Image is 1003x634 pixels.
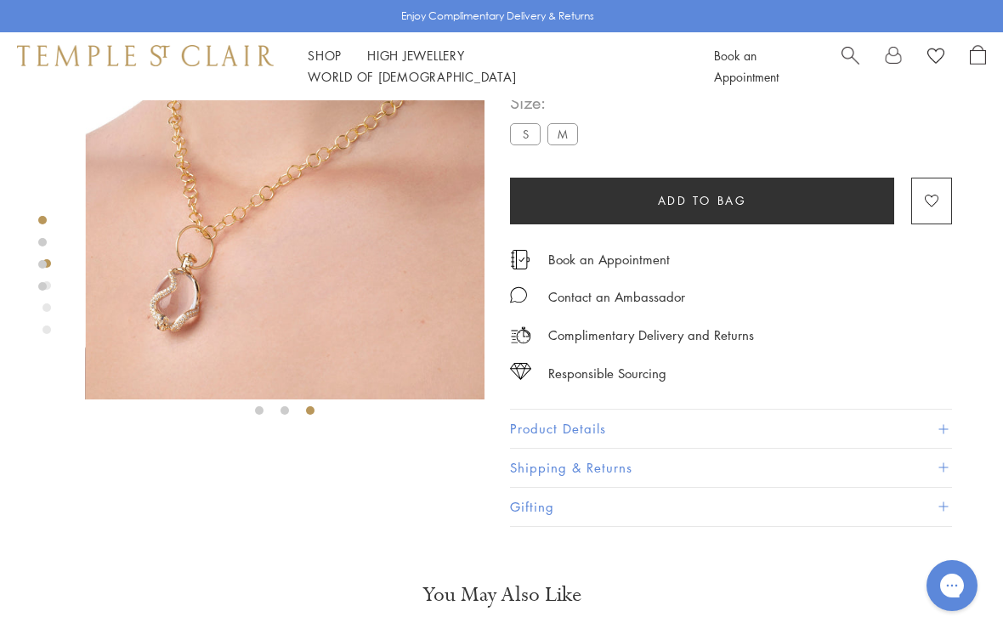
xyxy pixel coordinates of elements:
[547,123,578,144] label: M
[510,410,952,448] button: Product Details
[308,68,516,85] a: World of [DEMOGRAPHIC_DATA]World of [DEMOGRAPHIC_DATA]
[548,325,754,346] p: Complimentary Delivery and Returns
[927,45,944,71] a: View Wishlist
[658,191,747,210] span: Add to bag
[918,554,986,617] iframe: Gorgias live chat messenger
[548,363,666,384] div: Responsible Sourcing
[510,88,585,116] span: Size:
[68,581,935,609] h3: You May Also Like
[308,45,676,88] nav: Main navigation
[510,123,541,144] label: S
[510,449,952,487] button: Shipping & Returns
[510,488,952,526] button: Gifting
[367,47,465,64] a: High JewelleryHigh Jewellery
[970,45,986,88] a: Open Shopping Bag
[510,250,530,269] img: icon_appointment.svg
[510,325,531,346] img: icon_delivery.svg
[42,255,51,348] div: Product gallery navigation
[714,47,779,85] a: Book an Appointment
[841,45,859,88] a: Search
[510,286,527,303] img: MessageIcon-01_2.svg
[510,178,894,224] button: Add to bag
[510,363,531,380] img: icon_sourcing.svg
[17,45,274,65] img: Temple St. Clair
[401,8,594,25] p: Enjoy Complimentary Delivery & Returns
[548,250,670,269] a: Book an Appointment
[308,47,342,64] a: ShopShop
[548,286,685,308] div: Contact an Ambassador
